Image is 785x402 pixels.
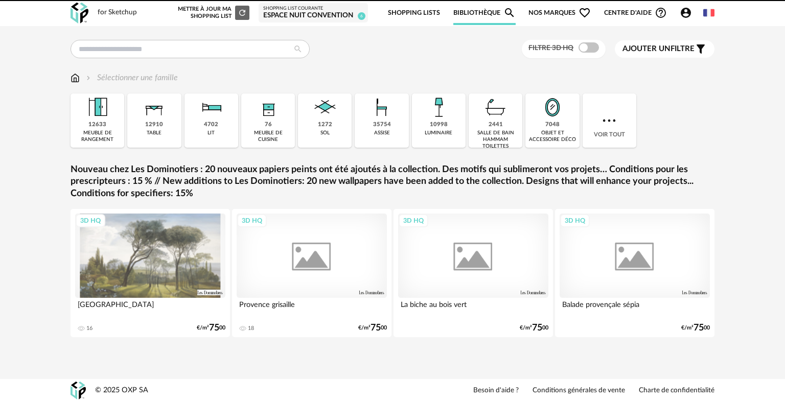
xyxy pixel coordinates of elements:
[539,93,566,121] img: Miroir.png
[265,121,272,129] div: 76
[560,214,590,227] div: 3D HQ
[388,1,440,25] a: Shopping Lists
[560,298,710,318] div: Balade provençale sépia
[680,7,692,19] span: Account Circle icon
[703,7,714,18] img: fr
[453,1,516,25] a: BibliothèqueMagnify icon
[311,93,339,121] img: Sol.png
[147,130,161,136] div: table
[555,209,714,337] a: 3D HQ Balade provençale sépia €/m²7500
[320,130,330,136] div: sol
[368,93,396,121] img: Assise.png
[371,324,381,332] span: 75
[263,6,363,12] div: Shopping List courante
[503,7,516,19] span: Magnify icon
[95,386,148,395] div: © 2025 OXP SA
[639,386,714,395] a: Charte de confidentialité
[604,7,667,19] span: Centre d'aideHelp Circle Outline icon
[520,324,548,332] div: €/m² 00
[75,298,225,318] div: [GEOGRAPHIC_DATA]
[238,10,247,15] span: Refresh icon
[248,325,254,332] div: 18
[694,324,704,332] span: 75
[71,209,230,337] a: 3D HQ [GEOGRAPHIC_DATA] 16 €/m²7500
[237,298,387,318] div: Provence grisaille
[71,382,86,399] img: OXP
[84,72,93,84] img: svg+xml;base64,PHN2ZyB3aWR0aD0iMTYiIGhlaWdodD0iMTYiIHZpZXdCb3g9IjAgMCAxNiAxNiIgZmlsbD0ibm9uZSIgeG...
[176,6,249,20] div: Mettre à jour ma Shopping List
[472,130,519,150] div: salle de bain hammam toilettes
[76,214,105,227] div: 3D HQ
[622,45,671,53] span: Ajouter un
[545,121,560,129] div: 7048
[583,93,636,148] div: Voir tout
[579,7,591,19] span: Heart Outline icon
[680,7,697,19] span: Account Circle icon
[533,386,625,395] a: Conditions générales de vente
[237,214,267,227] div: 3D HQ
[528,130,576,143] div: objet et accessoire déco
[84,72,178,84] div: Sélectionner une famille
[88,121,106,129] div: 12633
[84,93,111,121] img: Meuble%20de%20rangement.png
[74,130,121,143] div: meuble de rangement
[398,298,548,318] div: La biche au bois vert
[615,40,714,58] button: Ajouter unfiltre Filter icon
[600,111,618,130] img: more.7b13dc1.svg
[197,324,225,332] div: €/m² 00
[145,121,163,129] div: 12910
[358,12,365,20] span: 6
[373,121,391,129] div: 35754
[141,93,168,121] img: Table.png
[197,93,225,121] img: Literie.png
[98,8,137,17] div: for Sketchup
[209,324,219,332] span: 75
[263,6,363,20] a: Shopping List courante Espace Nuit Convention 6
[358,324,387,332] div: €/m² 00
[86,325,93,332] div: 16
[528,44,573,52] span: Filtre 3D HQ
[489,121,503,129] div: 2441
[318,121,332,129] div: 1272
[425,130,452,136] div: luminaire
[204,121,218,129] div: 4702
[695,43,707,55] span: Filter icon
[232,209,391,337] a: 3D HQ Provence grisaille 18 €/m²7500
[482,93,510,121] img: Salle%20de%20bain.png
[473,386,519,395] a: Besoin d'aide ?
[374,130,390,136] div: assise
[255,93,282,121] img: Rangement.png
[655,7,667,19] span: Help Circle Outline icon
[532,324,542,332] span: 75
[71,72,80,84] img: svg+xml;base64,PHN2ZyB3aWR0aD0iMTYiIGhlaWdodD0iMTciIHZpZXdCb3g9IjAgMCAxNiAxNyIgZmlsbD0ibm9uZSIgeG...
[244,130,292,143] div: meuble de cuisine
[71,3,88,23] img: OXP
[207,130,215,136] div: lit
[622,44,695,54] span: filtre
[528,1,591,25] span: Nos marques
[399,214,428,227] div: 3D HQ
[263,11,363,20] div: Espace Nuit Convention
[394,209,553,337] a: 3D HQ La biche au bois vert €/m²7500
[71,164,714,200] a: Nouveau chez Les Dominotiers : 20 nouveaux papiers peints ont été ajoutés à la collection. Des mo...
[681,324,710,332] div: €/m² 00
[425,93,452,121] img: Luminaire.png
[430,121,448,129] div: 10998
